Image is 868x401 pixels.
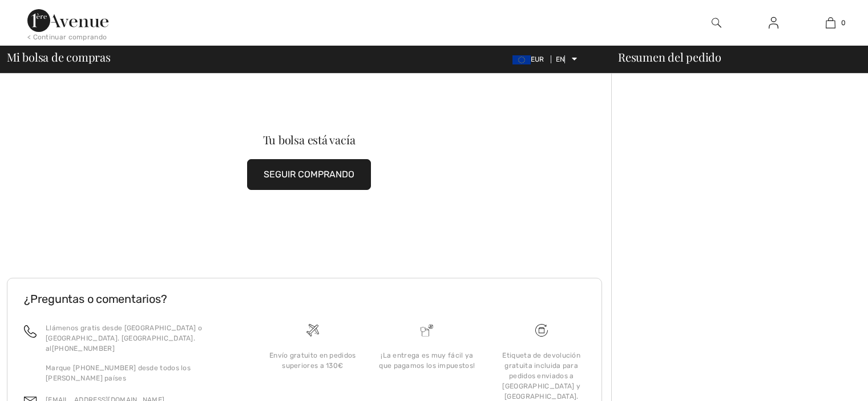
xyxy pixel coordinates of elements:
img: Euro [512,55,531,64]
font: Llámenos gratis desde [GEOGRAPHIC_DATA] o [GEOGRAPHIC_DATA]. [GEOGRAPHIC_DATA]. al [46,324,202,353]
img: Mi información [769,16,778,30]
a: 0 [802,16,858,30]
font: Marque [PHONE_NUMBER] desde todos los [PERSON_NAME] países [46,364,191,382]
font: [PHONE_NUMBER] [52,345,115,353]
button: SEGUIR COMPRANDO [247,159,371,190]
a: Iniciar sesión [760,16,788,30]
img: buscar en el sitio web [712,16,721,30]
font: SEGUIR COMPRANDO [264,169,354,180]
img: llamar [24,325,37,338]
font: Tu bolsa está vacía [263,132,356,147]
font: Resumen del pedido [618,49,721,64]
img: Avenida 1ère [27,9,108,32]
font: EUR [531,55,544,63]
img: Envío gratuito en pedidos superiores a 130€ [535,324,548,337]
font: 0 [841,19,846,27]
img: Envío gratuito en pedidos superiores a 130€ [306,324,319,337]
font: EN [556,55,565,63]
font: ¡La entrega es muy fácil ya que pagamos los impuestos! [379,351,475,370]
font: Mi bolsa de compras [7,49,111,64]
font: ¿Preguntas o comentarios? [24,292,167,306]
img: ¡La entrega es muy fácil ya que pagamos los impuestos! [421,324,433,337]
img: Mi bolso [826,16,835,30]
font: < Continuar comprando [27,33,107,41]
font: Envío gratuito en pedidos superiores a 130€ [269,351,356,370]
